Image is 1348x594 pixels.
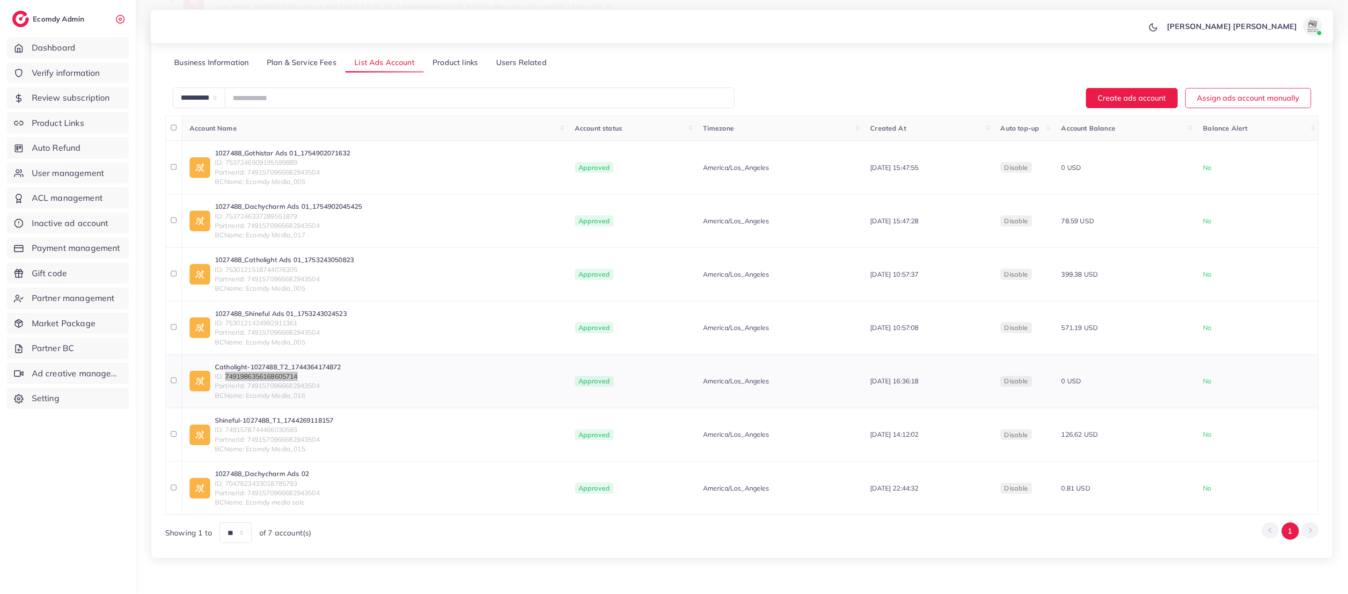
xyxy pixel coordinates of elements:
[1061,323,1098,332] span: 571.19 USD
[575,483,614,494] span: Approved
[1061,430,1098,439] span: 126.62 USD
[7,87,129,109] a: Review subscription
[7,62,129,84] a: Verify information
[1162,17,1326,36] a: [PERSON_NAME] [PERSON_NAME]avatar
[215,274,354,284] span: PartnerId: 7491570966682943504
[12,11,29,27] img: logo
[215,309,347,318] a: 1027488_Shineful Ads 01_1753243024523
[1203,484,1211,492] span: No
[190,317,210,338] img: ic-ad-info.7fc67b75.svg
[215,435,333,444] span: PartnerId: 7491570966682943504
[215,425,333,434] span: ID: 7491578744466030593
[575,269,614,280] span: Approved
[215,416,333,425] a: Shineful-1027488_T1_1744269118157
[32,292,115,304] span: Partner management
[32,42,75,54] span: Dashboard
[575,429,614,440] span: Approved
[1167,21,1297,32] p: [PERSON_NAME] [PERSON_NAME]
[190,371,210,391] img: ic-ad-info.7fc67b75.svg
[7,112,129,134] a: Product Links
[1203,270,1211,279] span: No
[1061,484,1090,492] span: 0.81 USD
[32,267,67,279] span: Gift code
[7,137,129,159] a: Auto Refund
[1004,163,1028,172] span: disable
[190,124,237,132] span: Account Name
[7,263,129,284] a: Gift code
[1086,88,1178,108] button: Create ads account
[215,230,362,240] span: BCName: Ecomdy Media_017
[1061,217,1093,225] span: 78.59 USD
[1004,484,1028,492] span: disable
[215,158,350,167] span: ID: 7537246909195599889
[32,142,81,154] span: Auto Refund
[215,488,320,498] span: PartnerId: 7491570966682943504
[424,53,487,73] a: Product links
[703,163,769,172] span: America/Los_Angeles
[215,337,347,347] span: BCName: Ecomdy Media_005
[1261,522,1319,540] ul: Pagination
[1004,323,1028,332] span: disable
[870,377,918,385] span: [DATE] 16:36:18
[7,313,129,334] a: Market Package
[1203,430,1211,439] span: No
[703,270,769,279] span: America/Los_Angeles
[1282,522,1299,540] button: Go to page 1
[215,328,347,337] span: PartnerId: 7491570966682943504
[7,363,129,384] a: Ad creative management
[259,528,311,538] span: of 7 account(s)
[1203,217,1211,225] span: No
[12,11,87,27] a: logoEcomdy Admin
[32,167,104,179] span: User management
[190,425,210,445] img: ic-ad-info.7fc67b75.svg
[703,216,769,226] span: America/Los_Angeles
[703,376,769,386] span: America/Los_Angeles
[870,484,918,492] span: [DATE] 22:44:32
[215,255,354,264] a: 1027488_Catholight Ads 01_1753243050823
[215,221,362,230] span: PartnerId: 7491570966682943504
[575,376,614,387] span: Approved
[215,168,350,177] span: PartnerId: 7491570966682943504
[1203,163,1211,172] span: No
[32,217,109,229] span: Inactive ad account
[32,192,103,204] span: ACL management
[487,53,555,73] a: Users Related
[1061,270,1098,279] span: 399.38 USD
[1004,431,1028,439] span: disable
[215,469,320,478] a: 1027488_Dachycharm Ads 02
[703,124,734,132] span: Timezone
[1061,377,1081,385] span: 0 USD
[215,284,354,293] span: BCName: Ecomdy Media_005
[215,498,320,507] span: BCName: Ecomdy media sale
[215,372,341,381] span: ID: 7491986356168605714
[7,337,129,359] a: Partner BC
[870,163,918,172] span: [DATE] 15:47:55
[870,217,918,225] span: [DATE] 15:47:28
[7,388,129,409] a: Setting
[7,37,129,59] a: Dashboard
[1203,323,1211,332] span: No
[215,148,350,158] a: 1027488_Gothistar Ads 01_1754902071632
[1061,124,1115,132] span: Account Balance
[190,157,210,178] img: ic-ad-info.7fc67b75.svg
[32,242,120,254] span: Payment management
[215,202,362,211] a: 1027488_Dachycharm Ads 01_1754902045425
[215,177,350,186] span: BCName: Ecomdy Media_005
[345,53,424,73] a: List Ads Account
[575,215,614,227] span: Approved
[32,342,74,354] span: Partner BC
[32,317,95,330] span: Market Package
[7,187,129,209] a: ACL management
[703,484,769,493] span: America/Los_Angeles
[7,287,129,309] a: Partner management
[215,381,341,390] span: PartnerId: 7491570966682943504
[870,430,918,439] span: [DATE] 14:12:02
[575,124,622,132] span: Account status
[32,92,110,104] span: Review subscription
[32,392,59,404] span: Setting
[1004,377,1028,385] span: disable
[7,162,129,184] a: User management
[870,323,918,332] span: [DATE] 10:57:08
[33,15,87,23] h2: Ecomdy Admin
[215,362,341,372] a: Catholight-1027488_T2_1744364174872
